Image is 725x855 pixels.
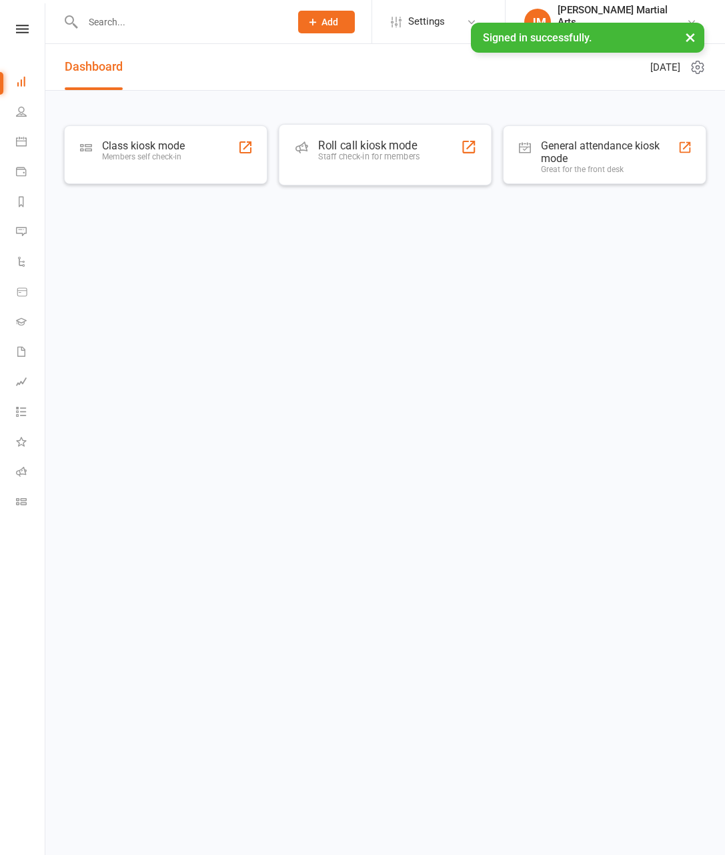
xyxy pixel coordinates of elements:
div: Members self check-in [102,152,185,161]
div: Class kiosk mode [102,139,185,152]
a: Roll call kiosk mode [16,458,46,488]
div: Roll call kiosk mode [318,139,420,152]
a: Dashboard [65,44,123,90]
a: Reports [16,188,46,218]
a: People [16,98,46,128]
span: Add [321,17,338,27]
div: Staff check-in for members [318,152,420,162]
button: Add [298,11,355,33]
div: [PERSON_NAME] Martial Arts [558,4,686,28]
a: Dashboard [16,68,46,98]
span: Signed in successfully. [483,31,592,44]
a: Product Sales [16,278,46,308]
button: × [678,23,702,51]
a: Calendar [16,128,46,158]
span: Settings [408,7,445,37]
a: Class kiosk mode [16,488,46,518]
a: What's New [16,428,46,458]
div: General attendance kiosk mode [541,139,678,165]
a: Payments [16,158,46,188]
a: Assessments [16,368,46,398]
div: Great for the front desk [541,165,678,174]
span: [DATE] [650,59,680,75]
input: Search... [79,13,281,31]
div: JM [524,9,551,35]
